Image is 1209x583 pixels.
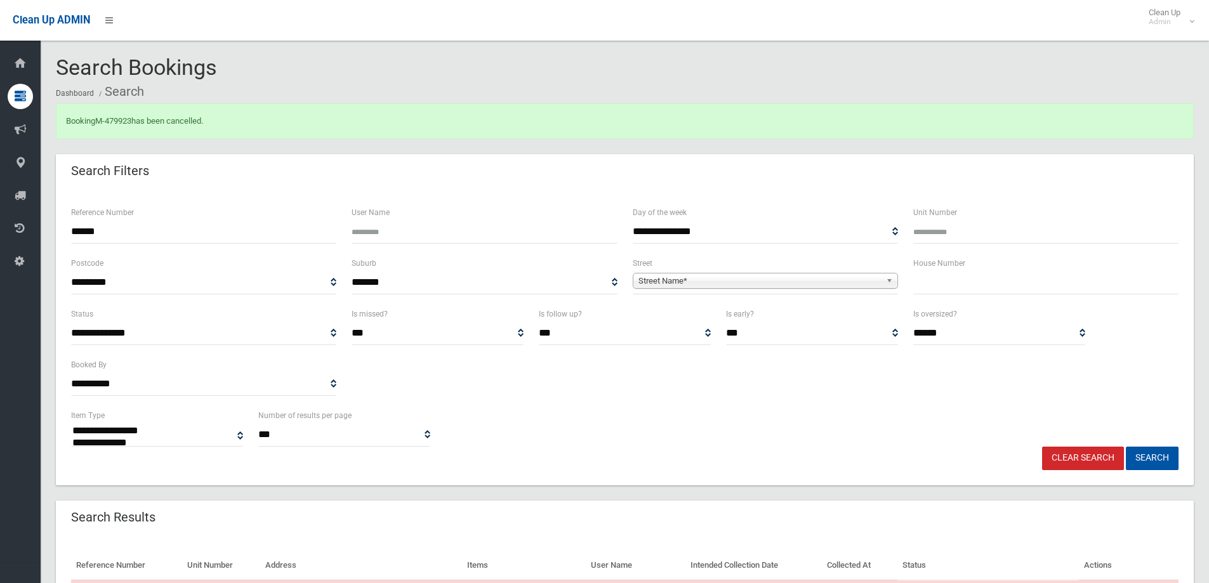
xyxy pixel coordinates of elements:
label: Is oversized? [913,307,957,321]
li: Search [96,80,144,103]
label: House Number [913,256,965,270]
label: Item Type [71,409,105,423]
th: Intended Collection Date [685,551,823,580]
th: Address [260,551,462,580]
label: Unit Number [913,206,957,219]
th: Items [462,551,586,580]
th: Actions [1079,551,1179,580]
label: Is follow up? [539,307,582,321]
th: Reference Number [71,551,182,580]
label: Is missed? [352,307,388,321]
span: Clean Up [1142,8,1193,27]
label: Status [71,307,93,321]
label: Reference Number [71,206,134,219]
a: Dashboard [56,89,94,98]
label: Booked By [71,358,107,372]
span: Search Bookings [56,55,217,80]
label: Number of results per page [258,409,352,423]
header: Search Results [56,505,171,530]
th: Unit Number [182,551,260,580]
div: Booking has been cancelled. [56,103,1194,139]
label: Suburb [352,256,376,270]
header: Search Filters [56,159,164,183]
a: Clear Search [1042,447,1124,470]
label: Day of the week [633,206,687,219]
span: Clean Up ADMIN [13,14,90,26]
a: M-479923 [95,116,131,126]
label: Postcode [71,256,103,270]
small: Admin [1149,17,1180,27]
label: Street [633,256,652,270]
th: Status [897,551,1079,580]
label: User Name [352,206,390,219]
button: Search [1126,447,1179,470]
label: Is early? [726,307,754,321]
th: User Name [586,551,685,580]
th: Collected At [822,551,897,580]
span: Street Name* [638,273,881,289]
